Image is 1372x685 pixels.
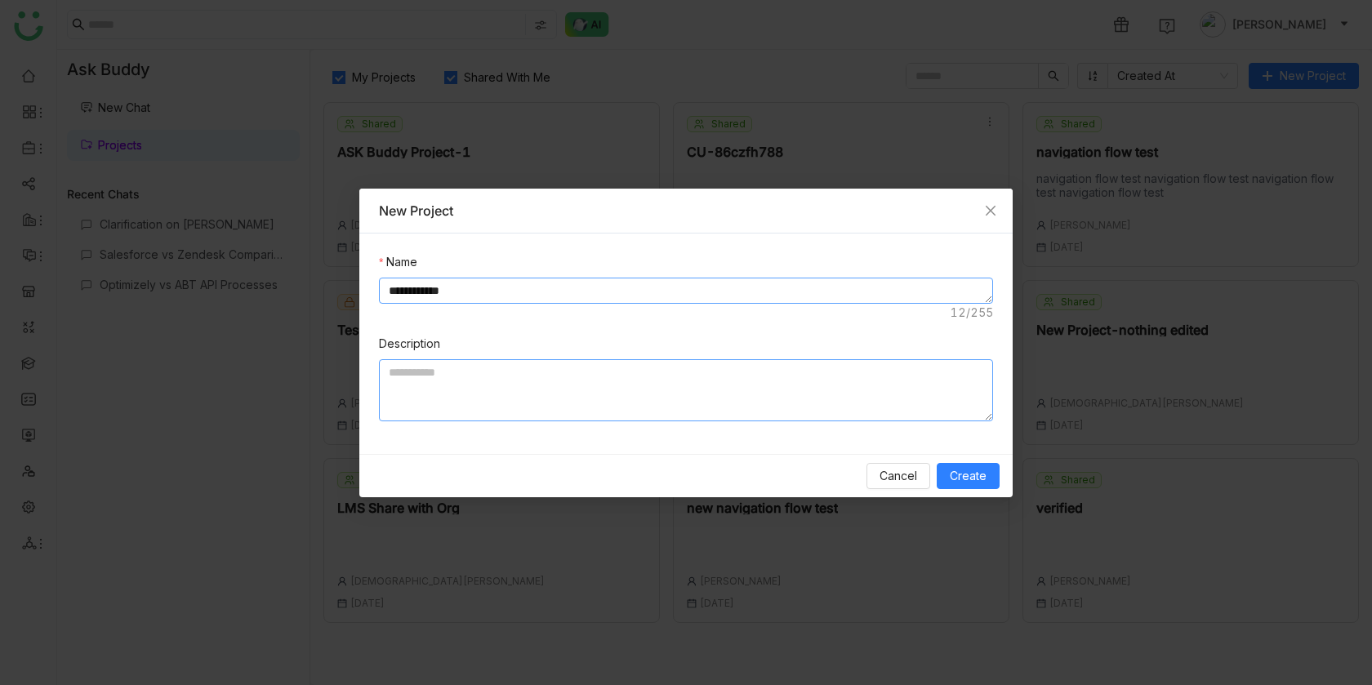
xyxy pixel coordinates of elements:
label: Description [379,335,440,353]
button: Cancel [866,463,930,489]
span: Cancel [880,467,917,485]
label: Name [379,253,417,271]
button: Close [969,189,1013,233]
span: Create [950,467,987,485]
div: New Project [379,202,993,220]
button: Create [937,463,1000,489]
